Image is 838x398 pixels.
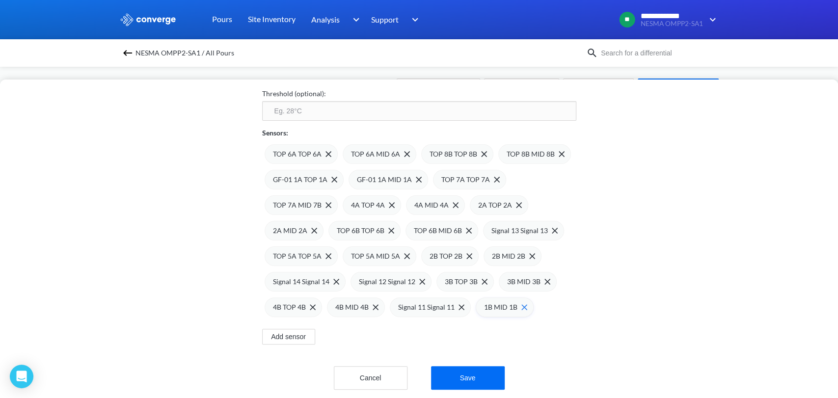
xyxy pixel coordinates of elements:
span: Signal 13 Signal 13 [491,225,548,236]
img: close-icon.svg [559,151,565,157]
span: TOP 8B MID 8B [507,149,555,159]
img: close-icon.svg [404,151,410,157]
span: TOP 7A MID 7B [273,200,322,211]
img: close-icon.svg [516,202,522,208]
img: backspace.svg [122,47,134,59]
img: close-icon.svg [544,279,550,285]
img: close-icon-hover.svg [521,304,527,310]
span: TOP 5A MID 5A [351,251,400,262]
span: TOP 6A MID 6A [351,149,400,159]
img: close-icon.svg [311,228,317,234]
span: TOP 6A TOP 6A [273,149,322,159]
input: Eg. 28°C [262,101,576,121]
span: 4B TOP 4B [273,302,306,313]
img: close-icon.svg [325,202,331,208]
span: 1B MID 1B [484,302,517,313]
img: close-icon.svg [552,228,558,234]
button: Save [431,366,505,390]
span: NESMA OMPP2-SA1 [641,20,703,27]
img: close-icon.svg [416,177,422,183]
span: TOP 8B TOP 8B [430,149,477,159]
img: close-icon.svg [388,228,394,234]
span: 3B MID 3B [507,276,541,287]
img: close-icon.svg [333,279,339,285]
input: Search for a differential [598,48,717,58]
span: 2A TOP 2A [478,200,512,211]
span: 2A MID 2A [273,225,307,236]
img: close-icon.svg [453,202,459,208]
span: Signal 14 Signal 14 [273,276,329,287]
span: Signal 12 Signal 12 [359,276,415,287]
p: Sensors: [262,128,288,138]
img: downArrow.svg [405,14,421,26]
button: Cancel [334,366,407,390]
img: logo_ewhite.svg [120,13,177,26]
img: close-icon.svg [529,253,535,259]
img: close-icon.svg [310,304,316,310]
span: 4B MID 4B [335,302,369,313]
span: TOP 6B TOP 6B [337,225,384,236]
label: Threshold (optional): [262,88,576,99]
img: icon-search.svg [586,47,598,59]
img: close-icon.svg [481,151,487,157]
img: close-icon.svg [459,304,464,310]
span: 3B TOP 3B [445,276,478,287]
img: close-icon.svg [325,253,331,259]
img: close-icon.svg [325,151,331,157]
button: Add sensor [262,329,315,345]
span: Analysis [311,13,340,26]
img: close-icon.svg [466,228,472,234]
span: 4A MID 4A [414,200,449,211]
img: close-icon.svg [494,177,500,183]
span: TOP 6B MID 6B [414,225,462,236]
span: TOP 7A TOP 7A [441,174,490,185]
img: downArrow.svg [346,14,362,26]
span: 2B MID 2B [492,251,525,262]
div: Open Intercom Messenger [10,365,33,388]
span: TOP 5A TOP 5A [273,251,322,262]
img: close-icon.svg [373,304,378,310]
img: close-icon.svg [389,202,395,208]
span: Support [371,13,399,26]
img: close-icon.svg [331,177,337,183]
img: close-icon.svg [466,253,472,259]
img: close-icon.svg [482,279,487,285]
img: downArrow.svg [703,14,719,26]
span: Signal 11 Signal 11 [398,302,455,313]
img: close-icon.svg [419,279,425,285]
span: 4A TOP 4A [351,200,385,211]
span: 2B TOP 2B [430,251,462,262]
span: NESMA OMPP2-SA1 / All Pours [135,46,234,60]
img: close-icon.svg [404,253,410,259]
span: GF-01 1A TOP 1A [273,174,327,185]
span: GF-01 1A MID 1A [357,174,412,185]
